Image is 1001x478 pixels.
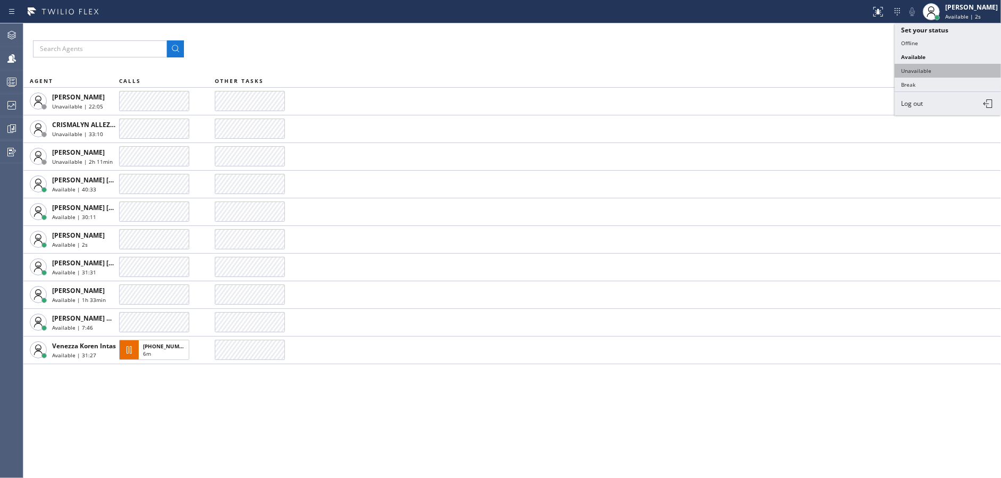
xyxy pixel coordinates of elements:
[52,241,88,248] span: Available | 2s
[52,186,96,193] span: Available | 40:33
[52,103,103,110] span: Unavailable | 22:05
[52,286,105,295] span: [PERSON_NAME]
[52,213,96,221] span: Available | 30:11
[52,120,118,129] span: CRISMALYN ALLEZER
[215,77,264,85] span: OTHER TASKS
[52,258,178,267] span: [PERSON_NAME] [PERSON_NAME] Dahil
[52,148,105,157] span: [PERSON_NAME]
[119,337,192,363] button: [PHONE_NUMBER]6m
[52,175,159,185] span: [PERSON_NAME] [PERSON_NAME]
[33,40,167,57] input: Search Agents
[143,342,191,350] span: [PHONE_NUMBER]
[143,350,151,357] span: 6m
[119,77,141,85] span: CALLS
[52,324,93,331] span: Available | 7:46
[30,77,53,85] span: AGENT
[52,314,132,323] span: [PERSON_NAME] Guingos
[52,296,106,304] span: Available | 1h 33min
[52,351,96,359] span: Available | 31:27
[52,269,96,276] span: Available | 31:31
[52,341,116,350] span: Venezza Koren Intas
[52,93,105,102] span: [PERSON_NAME]
[905,4,920,19] button: Mute
[52,130,103,138] span: Unavailable | 33:10
[52,231,105,240] span: [PERSON_NAME]
[945,3,998,12] div: [PERSON_NAME]
[52,158,113,165] span: Unavailable | 2h 11min
[945,13,981,20] span: Available | 2s
[52,203,159,212] span: [PERSON_NAME] [PERSON_NAME]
